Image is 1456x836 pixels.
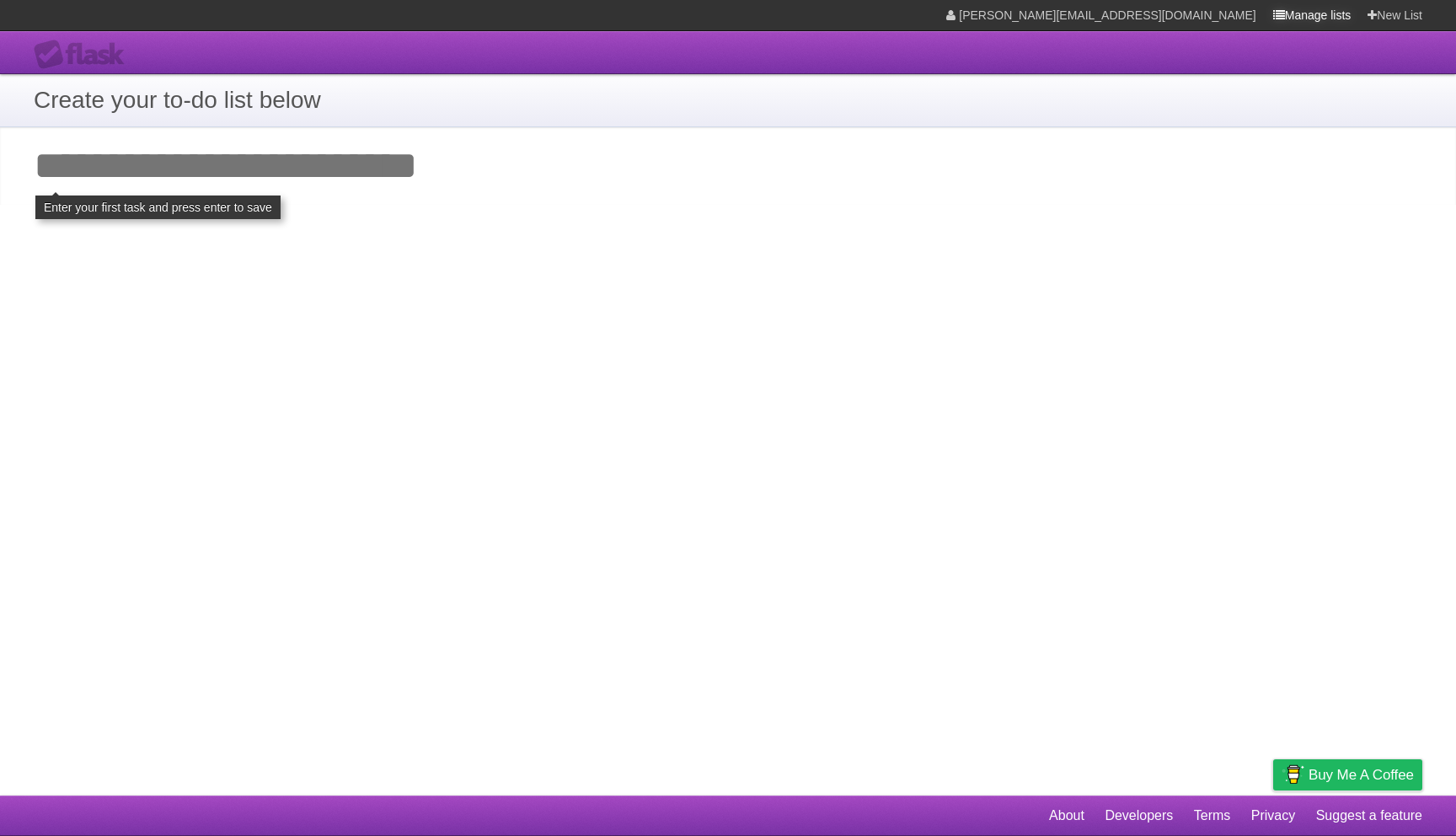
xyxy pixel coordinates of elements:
h1: Create your to-do list below [34,83,1422,118]
a: Buy me a coffee [1273,759,1422,790]
div: Flask [34,40,135,70]
a: Suggest a feature [1316,800,1422,832]
a: Terms [1194,800,1231,832]
img: Buy me a coffee [1282,760,1304,789]
a: Developers [1105,800,1173,832]
span: Buy me a coffee [1309,760,1414,790]
a: Privacy [1251,800,1295,832]
a: About [1049,800,1084,832]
